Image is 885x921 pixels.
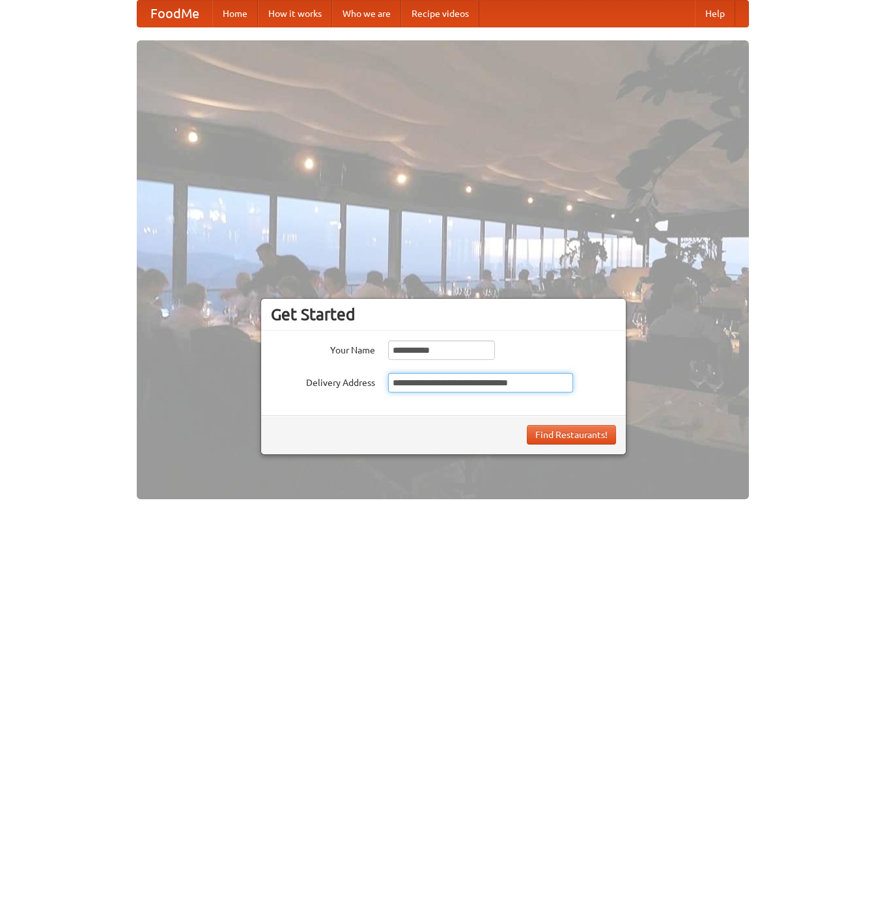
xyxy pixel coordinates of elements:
a: How it works [258,1,332,27]
a: FoodMe [137,1,212,27]
h3: Get Started [271,305,616,324]
label: Delivery Address [271,373,375,389]
button: Find Restaurants! [527,425,616,445]
a: Who we are [332,1,401,27]
a: Recipe videos [401,1,479,27]
a: Home [212,1,258,27]
a: Help [695,1,735,27]
label: Your Name [271,340,375,357]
